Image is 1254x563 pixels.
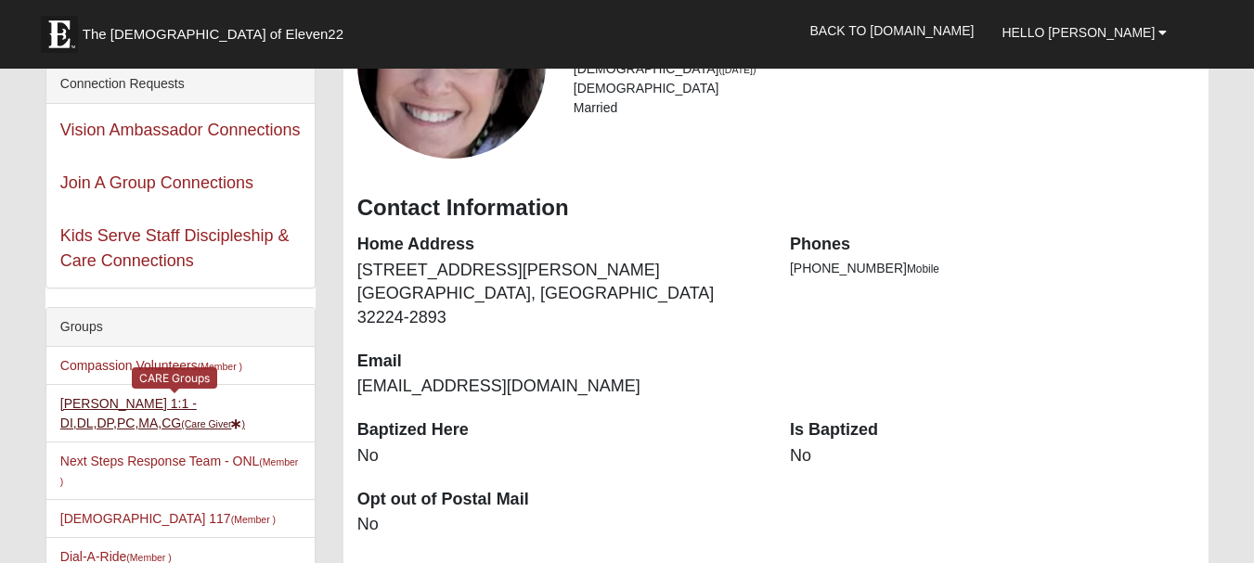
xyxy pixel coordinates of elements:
[574,79,1195,98] li: [DEMOGRAPHIC_DATA]
[357,259,762,330] dd: [STREET_ADDRESS][PERSON_NAME] [GEOGRAPHIC_DATA], [GEOGRAPHIC_DATA] 32224-2893
[231,514,276,525] small: (Member )
[357,233,762,257] dt: Home Address
[718,64,756,75] small: ([DATE])
[60,358,242,373] a: Compassion Volunteers(Member )
[357,195,1196,222] h3: Contact Information
[32,6,403,53] a: The [DEMOGRAPHIC_DATA] of Eleven22
[357,513,762,537] dd: No
[357,350,762,374] dt: Email
[357,375,762,399] dd: [EMAIL_ADDRESS][DOMAIN_NAME]
[796,7,989,54] a: Back to [DOMAIN_NAME]
[790,444,1195,468] dd: No
[357,444,762,468] dd: No
[790,418,1195,442] dt: Is Baptized
[198,361,242,372] small: (Member )
[357,418,762,442] dt: Baptized Here
[41,16,78,53] img: Eleven22 logo
[132,367,217,389] div: CARE Groups
[574,98,1195,118] li: Married
[181,418,245,429] small: (Care Giver )
[790,259,1195,278] li: [PHONE_NUMBER]
[83,25,343,44] span: The [DEMOGRAPHIC_DATA] of Eleven22
[907,262,939,275] span: Mobile
[46,308,315,347] div: Groups
[60,454,299,488] a: Next Steps Response Team - ONL(Member )
[60,511,276,526] a: [DEMOGRAPHIC_DATA] 117(Member )
[46,65,315,104] div: Connection Requests
[357,488,762,512] dt: Opt out of Postal Mail
[1002,25,1155,40] span: Hello [PERSON_NAME]
[60,121,301,139] a: Vision Ambassador Connections
[790,233,1195,257] dt: Phones
[60,396,245,430] a: [PERSON_NAME] 1:1 - DI,DL,DP,PC,MA,CG(Care Giver)
[60,226,290,270] a: Kids Serve Staff Discipleship & Care Connections
[60,173,253,192] a: Join A Group Connections
[988,9,1181,56] a: Hello [PERSON_NAME]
